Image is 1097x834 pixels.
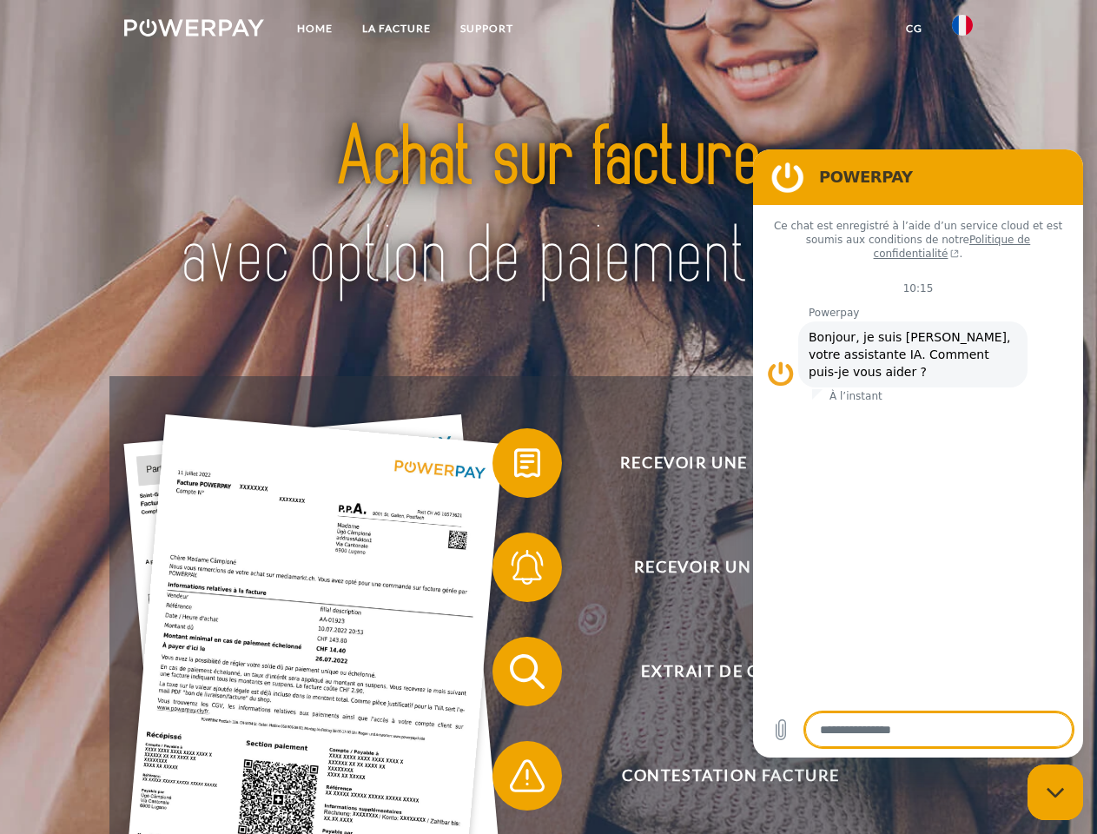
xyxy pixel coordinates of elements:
[518,428,943,498] span: Recevoir une facture ?
[518,741,943,811] span: Contestation Facture
[506,546,549,589] img: qb_bell.svg
[492,533,944,602] button: Recevoir un rappel?
[492,428,944,498] button: Recevoir une facture ?
[506,441,549,485] img: qb_bill.svg
[518,637,943,706] span: Extrait de compte
[506,650,549,693] img: qb_search.svg
[952,15,973,36] img: fr
[518,533,943,602] span: Recevoir un rappel?
[282,13,347,44] a: Home
[506,754,549,798] img: qb_warning.svg
[1028,764,1083,820] iframe: Bouton de lancement de la fenêtre de messagerie, conversation en cours
[166,83,931,333] img: title-powerpay_fr.svg
[492,637,944,706] button: Extrait de compte
[124,19,264,36] img: logo-powerpay-white.svg
[753,149,1083,758] iframe: Fenêtre de messagerie
[446,13,528,44] a: Support
[891,13,937,44] a: CG
[347,13,446,44] a: LA FACTURE
[492,741,944,811] button: Contestation Facture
